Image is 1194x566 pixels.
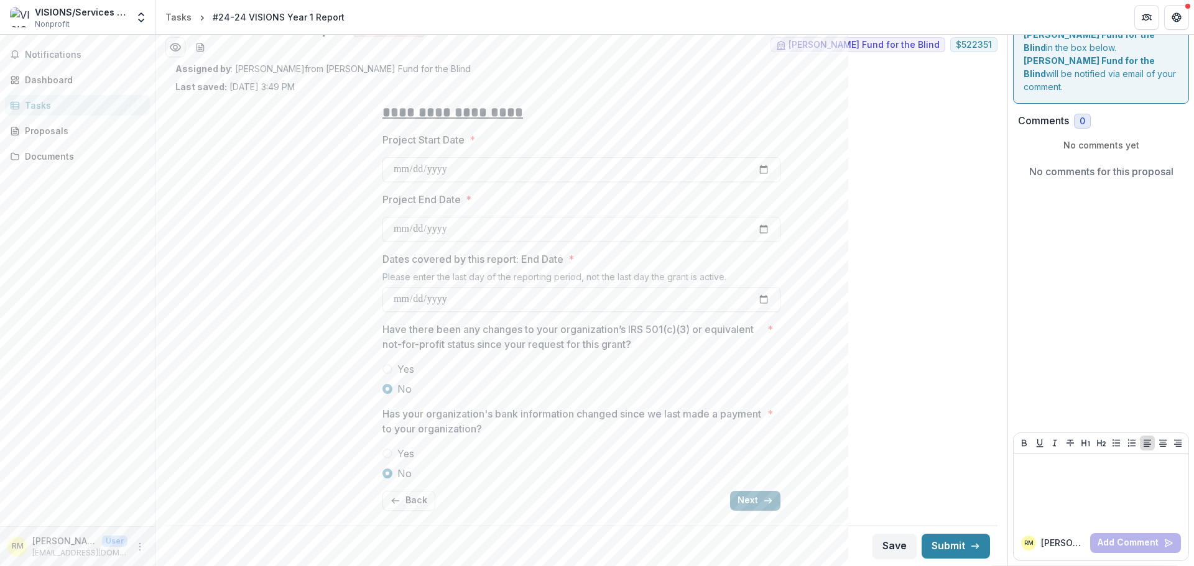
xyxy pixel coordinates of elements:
strong: [PERSON_NAME] Fund for the Blind [1024,55,1155,79]
button: download-word-button [190,37,210,57]
button: Notifications [5,45,150,65]
button: Bullet List [1109,436,1124,450]
span: No [397,466,412,481]
button: Italicize [1047,436,1062,450]
span: Nonprofit [35,19,70,30]
button: Preview 47d3f400-a1b9-4197-94c1-09d4629937a6.pdf [165,37,185,57]
p: Has your organization's bank information changed since we last made a payment to your organization? [382,406,762,436]
button: Back [382,491,435,511]
span: Yes [397,446,414,461]
button: Align Right [1170,436,1185,450]
p: Project Start Date [382,132,465,147]
div: Tasks [165,11,192,24]
p: User [102,536,127,547]
h2: Comments [1018,115,1069,127]
button: Save [872,534,917,559]
p: No comments for this proposal [1029,164,1173,179]
p: Have there been any changes to your organization’s IRS 501(c)(3) or equivalent not-for-profit sta... [382,322,762,352]
button: Underline [1032,436,1047,450]
nav: breadcrumb [160,8,349,26]
p: [EMAIL_ADDRESS][DOMAIN_NAME] [32,547,127,559]
div: Russell Martello [1024,540,1034,546]
div: Tasks [25,99,140,112]
button: Submit [922,534,990,559]
span: 0 [1080,116,1085,127]
a: Tasks [160,8,197,26]
button: Open entity switcher [132,5,150,30]
p: [PERSON_NAME] [32,534,97,547]
button: Align Center [1155,436,1170,450]
img: VISIONS/Services for the Blind and Visually Impaired [10,7,30,27]
p: Project End Date [382,192,461,207]
button: Strike [1063,436,1078,450]
span: [PERSON_NAME] Fund for the Blind [789,40,940,50]
p: : [PERSON_NAME] from [PERSON_NAME] Fund for the Blind [175,62,988,75]
span: $ 522351 [956,40,992,50]
button: Ordered List [1124,436,1139,450]
span: Notifications [25,50,145,60]
strong: Last saved: [175,81,227,92]
div: VISIONS/Services for the Blind and Visually Impaired [35,6,127,19]
button: Add Comment [1090,533,1181,553]
button: Heading 1 [1078,436,1093,450]
div: #24-24 VISIONS Year 1 Report [213,11,345,24]
span: Yes [397,362,414,377]
div: Please enter the last day of the reporting period, not the last day the grant is active. [382,272,780,287]
button: Partners [1134,5,1159,30]
button: More [132,539,147,554]
p: Dates covered by this report: End Date [382,252,563,267]
a: Proposals [5,121,150,141]
span: No [397,381,412,396]
button: Bold [1017,436,1032,450]
div: Dashboard [25,73,140,86]
button: Next [730,491,780,511]
button: Get Help [1164,5,1189,30]
button: Heading 2 [1094,436,1109,450]
button: Align Left [1140,436,1155,450]
a: Tasks [5,95,150,116]
div: Documents [25,150,140,163]
div: Send comments or questions to in the box below. will be notified via email of your comment. [1013,4,1189,104]
p: [PERSON_NAME] [1041,536,1085,549]
strong: Assigned by [175,63,231,74]
div: Proposals [25,124,140,137]
a: Documents [5,146,150,167]
a: Dashboard [5,70,150,90]
p: No comments yet [1018,139,1184,152]
div: Russell Martello [12,542,24,550]
strong: Due Date [922,25,964,35]
p: [DATE] 3:49 PM [175,80,295,93]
